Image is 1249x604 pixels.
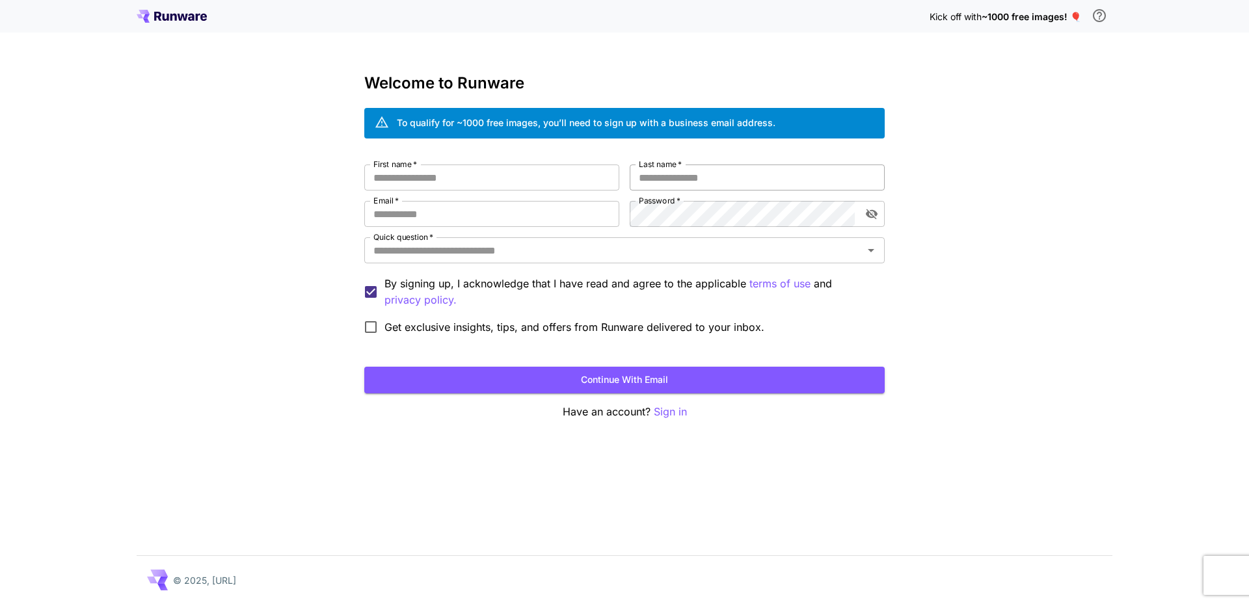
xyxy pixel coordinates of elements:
label: First name [373,159,417,170]
p: © 2025, [URL] [173,573,236,587]
label: Last name [639,159,682,170]
button: Sign in [654,404,687,420]
button: By signing up, I acknowledge that I have read and agree to the applicable and privacy policy. [749,276,811,292]
button: In order to qualify for free credit, you need to sign up with a business email address and click ... [1086,3,1112,29]
button: By signing up, I acknowledge that I have read and agree to the applicable terms of use and [384,292,457,308]
span: ~1000 free images! 🎈 [982,11,1081,22]
label: Password [639,195,680,206]
label: Email [373,195,399,206]
span: Get exclusive insights, tips, and offers from Runware delivered to your inbox. [384,319,764,335]
label: Quick question [373,231,433,243]
button: Open [862,241,880,259]
span: Kick off with [930,11,982,22]
div: To qualify for ~1000 free images, you’ll need to sign up with a business email address. [397,116,775,129]
p: privacy policy. [384,292,457,308]
button: toggle password visibility [860,202,883,226]
p: Have an account? [364,404,885,420]
button: Continue with email [364,367,885,393]
p: By signing up, I acknowledge that I have read and agree to the applicable and [384,276,874,308]
h3: Welcome to Runware [364,74,885,92]
p: terms of use [749,276,811,292]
